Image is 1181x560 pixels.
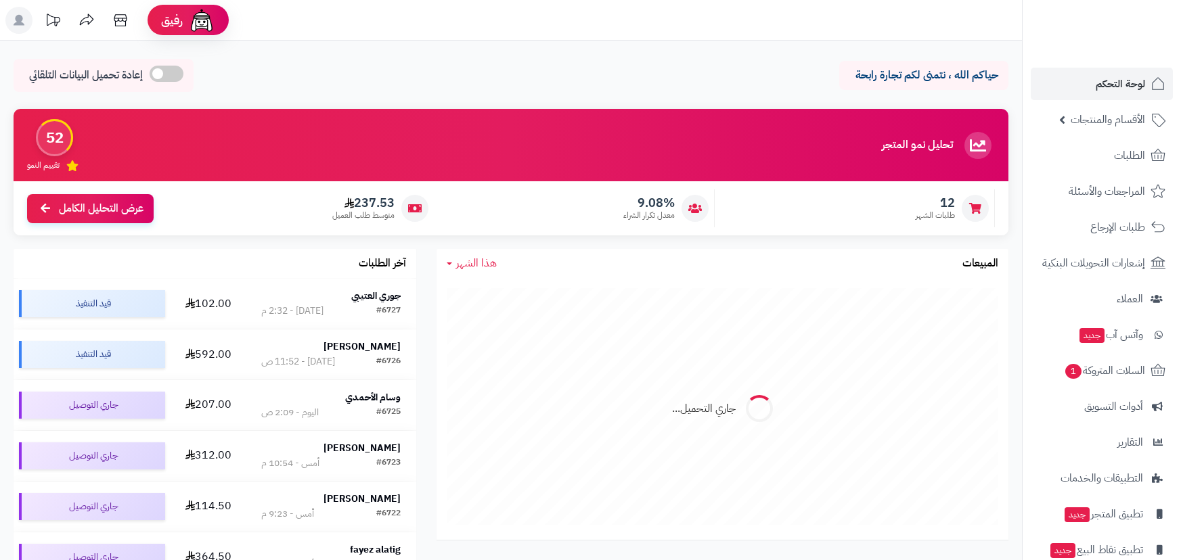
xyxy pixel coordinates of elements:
[1079,328,1105,343] span: جديد
[1117,433,1143,452] span: التقارير
[161,12,183,28] span: رفيق
[171,431,246,481] td: 312.00
[345,390,401,404] strong: ‏وسام ‏الأحمدي
[376,507,401,521] div: #6722
[1117,289,1143,308] span: العملاء
[1063,505,1143,523] span: تطبيق المتجر
[324,441,401,455] strong: [PERSON_NAME]
[261,304,324,318] div: [DATE] - 2:32 م
[27,160,60,171] span: تقييم النمو
[1065,364,1082,379] span: 1
[332,210,395,221] span: متوسط طلب العميل
[1031,354,1173,387] a: السلات المتروكة1
[19,442,165,469] div: جاري التوصيل
[1084,397,1143,416] span: أدوات التسويق
[188,7,215,34] img: ai-face.png
[376,457,401,470] div: #6723
[376,355,401,369] div: #6726
[376,406,401,419] div: #6725
[447,256,497,271] a: هذا الشهر
[324,492,401,506] strong: [PERSON_NAME]
[849,68,998,83] p: حياكم الله ، نتمنى لكم تجارة رابحة
[1071,110,1145,129] span: الأقسام والمنتجات
[1061,469,1143,488] span: التطبيقات والخدمات
[1069,182,1145,201] span: المراجعات والأسئلة
[916,195,955,210] span: 12
[1042,254,1145,273] span: إشعارات التحويلات البنكية
[1031,175,1173,208] a: المراجعات والأسئلة
[1031,211,1173,243] a: طلبات الإرجاع
[623,210,675,221] span: معدل تكرار الشراء
[350,542,401,557] strong: fayez alatig
[1114,146,1145,165] span: الطلبات
[171,482,246,532] td: 114.50
[1031,390,1173,423] a: أدوات التسويق
[1065,507,1090,522] span: جديد
[171,380,246,430] td: 207.00
[962,258,998,270] h3: المبيعات
[916,210,955,221] span: طلبات الشهر
[1031,139,1173,172] a: الطلبات
[1031,68,1173,100] a: لوحة التحكم
[19,341,165,368] div: قيد التنفيذ
[332,195,395,210] span: 237.53
[27,194,154,223] a: عرض التحليل الكامل
[324,340,401,354] strong: [PERSON_NAME]
[36,7,70,37] a: تحديثات المنصة
[19,290,165,317] div: قيد التنفيذ
[1089,38,1168,66] img: logo-2.png
[1090,218,1145,237] span: طلبات الإرجاع
[171,279,246,329] td: 102.00
[1031,319,1173,351] a: وآتس آبجديد
[261,355,335,369] div: [DATE] - 11:52 ص
[19,392,165,419] div: جاري التوصيل
[1096,74,1145,93] span: لوحة التحكم
[1064,361,1145,380] span: السلات المتروكة
[359,258,406,270] h3: آخر الطلبات
[1031,247,1173,279] a: إشعارات التحويلات البنكية
[376,304,401,318] div: #6727
[882,139,953,151] h3: تحليل نمو المتجر
[19,493,165,520] div: جاري التوصيل
[1031,462,1173,494] a: التطبيقات والخدمات
[1049,540,1143,559] span: تطبيق نقاط البيع
[1031,426,1173,459] a: التقارير
[351,289,401,303] strong: جوري العتيبي
[1078,325,1143,344] span: وآتس آب
[29,68,143,83] span: إعادة تحميل البيانات التلقائي
[261,507,314,521] div: أمس - 9:23 م
[456,255,497,271] span: هذا الشهر
[1031,498,1173,530] a: تطبيق المتجرجديد
[623,195,675,210] span: 9.08%
[171,329,246,379] td: 592.00
[261,457,319,470] div: أمس - 10:54 م
[1050,543,1075,558] span: جديد
[672,401,736,417] div: جاري التحميل...
[1031,283,1173,315] a: العملاء
[261,406,319,419] div: اليوم - 2:09 ص
[59,201,143,216] span: عرض التحليل الكامل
